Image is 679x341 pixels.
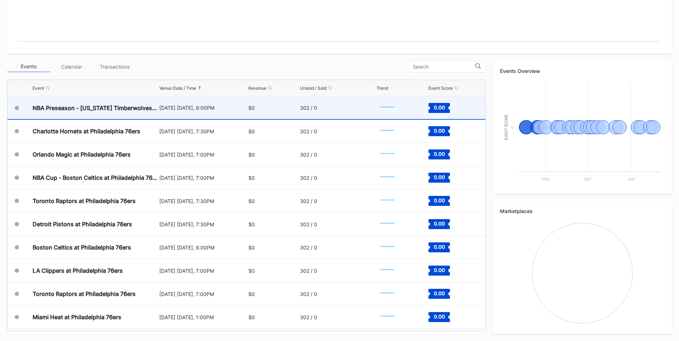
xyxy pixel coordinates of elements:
[300,105,317,111] div: 302 / 0
[33,174,157,181] div: NBA Cup - Boston Celtics at Philadelphia 76ers
[159,221,247,227] div: [DATE] [DATE], 7:30PM
[500,68,665,74] div: Events Overview
[159,198,247,204] div: [DATE] [DATE], 7:30PM
[159,268,247,274] div: [DATE] [DATE], 7:00PM
[413,64,475,70] input: Search
[159,85,196,91] div: Venue Date / Time
[300,268,317,274] div: 302 / 0
[377,192,398,210] svg: Chart title
[50,61,93,72] div: Calendar
[300,291,317,297] div: 302 / 0
[433,197,445,203] text: 0.00
[377,99,398,117] svg: Chart title
[33,151,131,158] div: Orlando Magic at Philadelphia 76ers
[377,308,398,326] svg: Chart title
[33,313,121,321] div: Miami Heat at Philadelphia 76ers
[377,169,398,187] svg: Chart title
[248,128,255,134] div: $0
[33,197,136,204] div: Toronto Raptors at Philadelphia 76ers
[248,291,255,297] div: $0
[433,104,445,110] text: 0.00
[433,221,445,227] text: 0.00
[300,152,317,158] div: 302 / 0
[300,244,317,251] div: 302 / 0
[300,221,317,227] div: 302 / 0
[433,290,445,296] text: 0.00
[159,244,247,251] div: [DATE] [DATE], 8:00PM
[377,215,398,233] svg: Chart title
[159,152,247,158] div: [DATE] [DATE], 7:00PM
[433,174,445,180] text: 0.00
[33,267,123,274] div: LA Clippers at Philadelphia 76ers
[300,175,317,181] div: 302 / 0
[159,105,247,111] div: [DATE] [DATE], 8:00PM
[433,244,445,250] text: 0.00
[500,79,665,187] svg: Chart title
[500,208,665,214] div: Marketplaces
[159,128,247,134] div: [DATE] [DATE], 7:30PM
[377,285,398,303] svg: Chart title
[248,244,255,251] div: $0
[433,313,445,320] text: 0.00
[33,244,131,251] div: Boston Celtics at Philadelphia 76ers
[248,198,255,204] div: $0
[300,128,317,134] div: 302 / 0
[511,125,513,129] text: 0
[300,314,317,320] div: 302 / 0
[433,151,445,157] text: 0.00
[627,177,635,181] text: Jan
[93,61,136,72] div: Transactions
[433,128,445,134] text: 0.00
[377,145,398,163] svg: Chart title
[248,105,255,111] div: $0
[248,175,255,181] div: $0
[159,175,247,181] div: [DATE] [DATE], 7:00PM
[542,177,550,181] text: Nov
[504,114,508,140] text: Event Score
[248,221,255,227] div: $0
[159,314,247,320] div: [DATE] [DATE], 1:00PM
[248,268,255,274] div: $0
[500,219,665,327] svg: Chart title
[377,85,388,91] div: Trend
[300,85,326,91] div: Unsold / Sold
[33,104,157,112] div: NBA Preseason - [US_STATE] Timberwolves at Philadelphia 76ers
[584,177,591,181] text: Dec
[159,291,247,297] div: [DATE] [DATE], 7:00PM
[33,221,132,228] div: Detroit Pistons at Philadelphia 76ers
[248,85,266,91] div: Revenue
[7,61,50,72] div: Events
[33,128,140,135] div: Charlotte Hornets at Philadelphia 76ers
[377,122,398,140] svg: Chart title
[428,85,453,91] div: Event Score
[248,152,255,158] div: $0
[377,262,398,280] svg: Chart title
[377,238,398,256] svg: Chart title
[300,198,317,204] div: 302 / 0
[248,314,255,320] div: $0
[433,267,445,273] text: 0.00
[33,290,136,297] div: Toronto Raptors at Philadelphia 76ers
[33,85,44,91] div: Event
